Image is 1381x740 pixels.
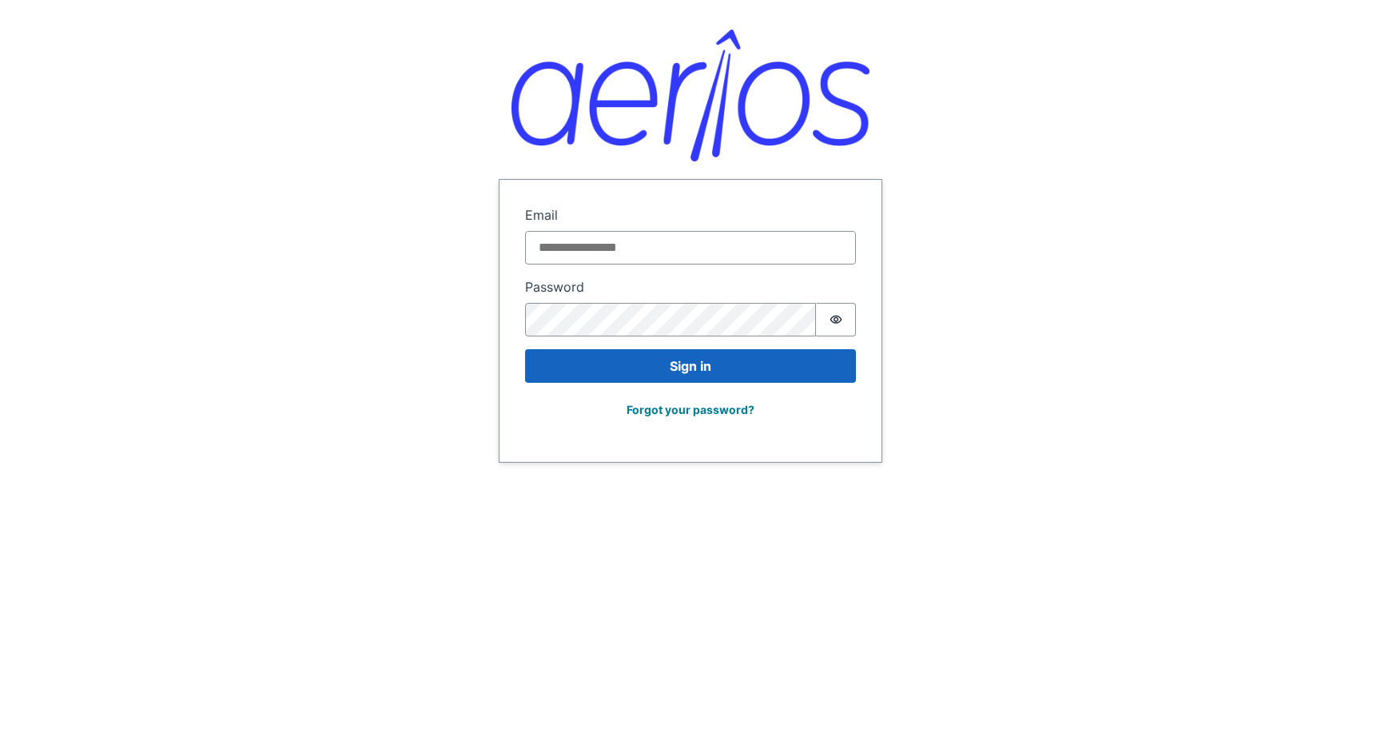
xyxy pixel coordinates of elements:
label: Password [525,277,856,296]
button: Sign in [525,349,856,383]
button: Show password [816,303,856,336]
button: Forgot your password? [616,396,765,424]
img: Aerios logo [511,30,870,161]
label: Email [525,205,856,225]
